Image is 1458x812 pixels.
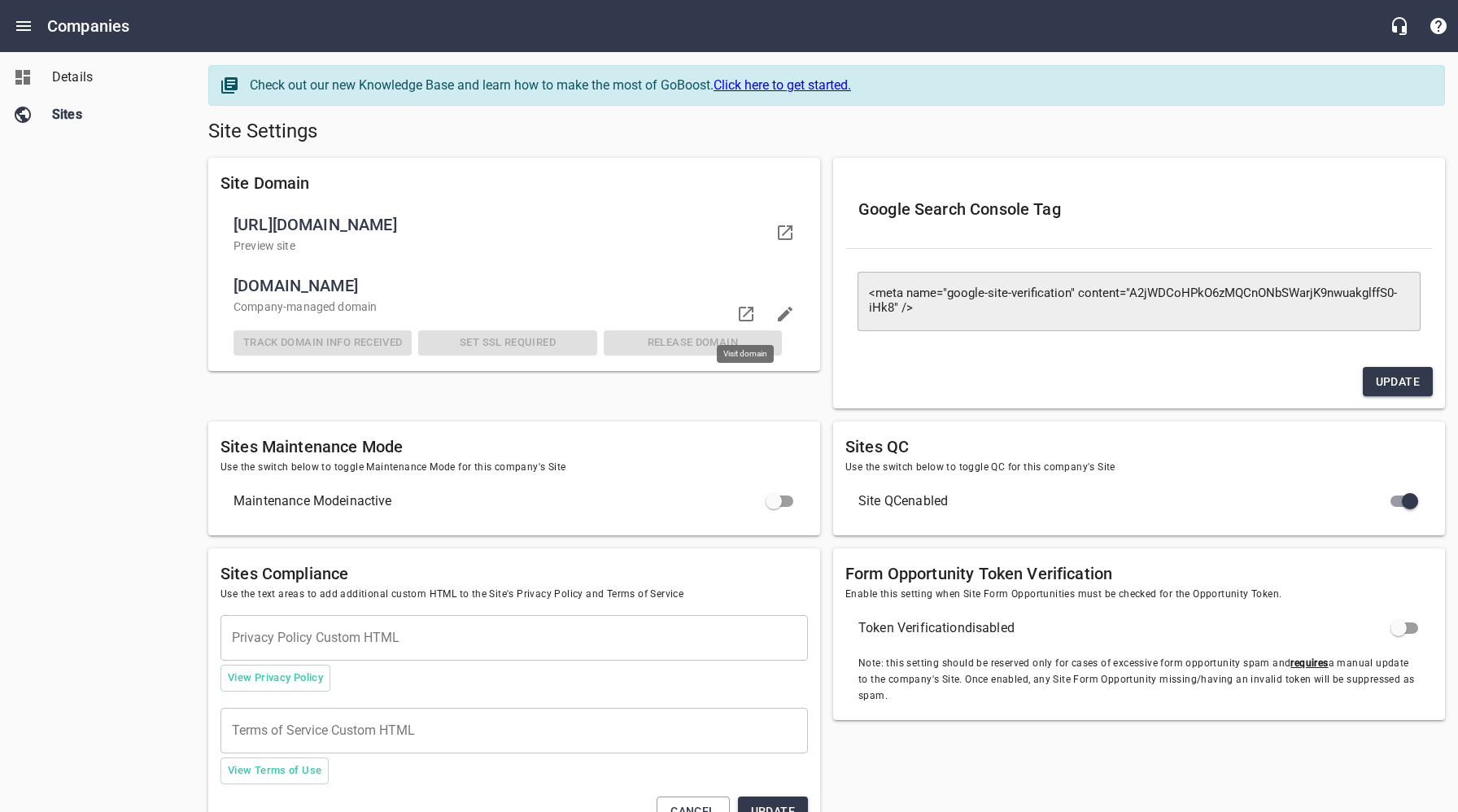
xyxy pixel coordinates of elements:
[714,77,851,93] a: Click here to get started.
[858,656,1420,705] span: Note: this setting should be reserved only for cases of excessive form opportunity spam and a man...
[220,757,329,784] button: View Terms of Use
[4,7,43,46] button: Open drawer
[234,491,769,511] span: Maintenance Mode inactive
[220,460,808,476] span: Use the switch below to toggle Maintenance Mode for this company's Site
[228,669,323,688] span: View Privacy Policy
[858,491,1394,511] span: Site QC enabled
[1290,657,1328,669] u: requires
[220,665,330,692] button: View Privacy Policy
[220,434,808,460] h6: Sites Maintenance Mode
[858,196,1420,222] h6: Google Search Console Tag
[845,561,1433,587] h6: Form Opportunity Token Verification
[845,434,1433,460] h6: Sites QC
[1380,7,1419,46] button: Live Chat
[208,119,1445,145] h5: Site Settings
[858,618,1394,638] span: Token Verification disabled
[228,762,321,780] span: View Terms of Use
[220,561,808,587] h6: Sites Compliance
[234,212,769,238] span: [URL][DOMAIN_NAME]
[869,286,1409,316] textarea: <meta name="google-site-verification" content="A2jWDCoHPkO6zMQCnONbSWarjK9nwuakglffS0-iHk8" />
[220,170,808,196] h6: Site Domain
[52,68,176,87] span: Details
[230,295,785,319] div: Company -managed domain
[845,460,1433,476] span: Use the switch below to toggle QC for this company's Site
[766,295,805,334] button: Edit domain
[250,76,1428,95] div: Check out our new Knowledge Base and learn how to make the most of GoBoost.
[845,587,1433,603] span: Enable this setting when Site Form Opportunities must be checked for the Opportunity Token.
[234,238,769,255] p: Preview site
[47,13,129,39] h6: Companies
[766,213,805,252] a: Visit your domain
[220,587,808,603] span: Use the text areas to add additional custom HTML to the Site's Privacy Policy and Terms of Service
[234,273,782,299] span: [DOMAIN_NAME]
[1419,7,1458,46] button: Support Portal
[52,105,176,124] span: Sites
[1376,372,1420,392] span: Update
[1363,367,1433,397] button: Update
